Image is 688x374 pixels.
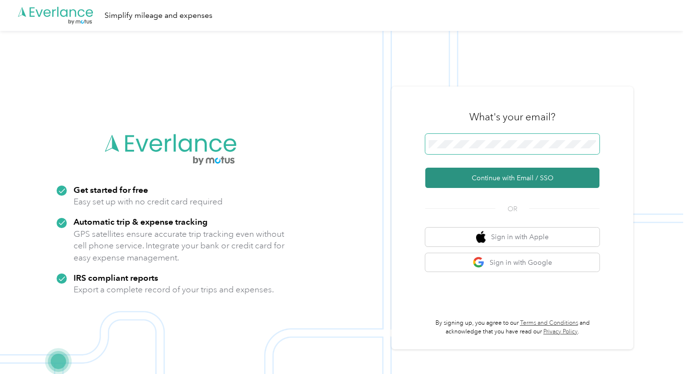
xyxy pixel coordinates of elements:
[469,110,555,124] h3: What's your email?
[425,228,599,246] button: apple logoSign in with Apple
[425,168,599,188] button: Continue with Email / SSO
[476,231,486,243] img: apple logo
[105,10,212,22] div: Simplify mileage and expenses
[74,284,274,296] p: Export a complete record of your trips and expenses.
[425,253,599,272] button: google logoSign in with Google
[473,257,485,269] img: google logo
[495,204,529,214] span: OR
[74,196,223,208] p: Easy set up with no credit card required
[74,216,208,227] strong: Automatic trip & expense tracking
[543,328,578,335] a: Privacy Policy
[425,319,599,336] p: By signing up, you agree to our and acknowledge that you have read our .
[520,319,578,327] a: Terms and Conditions
[74,228,285,264] p: GPS satellites ensure accurate trip tracking even without cell phone service. Integrate your bank...
[74,273,158,283] strong: IRS compliant reports
[74,185,148,195] strong: Get started for free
